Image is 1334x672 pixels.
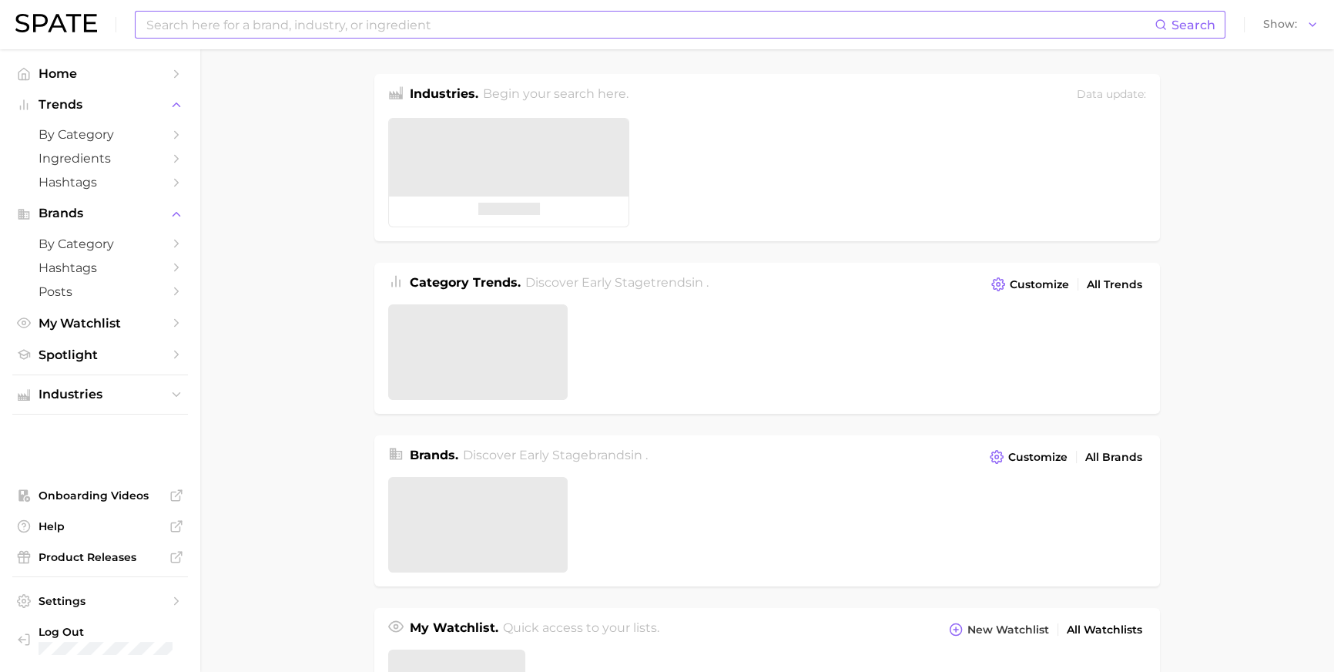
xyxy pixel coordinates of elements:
[15,14,97,32] img: SPATE
[1081,447,1146,468] a: All Brands
[12,170,188,194] a: Hashtags
[12,202,188,225] button: Brands
[967,623,1049,637] span: New Watchlist
[39,316,162,331] span: My Watchlist
[39,127,162,142] span: by Category
[1067,623,1142,637] span: All Watchlists
[1171,18,1215,32] span: Search
[1083,274,1146,295] a: All Trends
[1087,278,1142,291] span: All Trends
[12,383,188,406] button: Industries
[39,175,162,190] span: Hashtags
[986,446,1071,468] button: Customize
[1085,451,1142,464] span: All Brands
[39,550,162,564] span: Product Releases
[39,237,162,251] span: by Category
[12,590,188,613] a: Settings
[1063,620,1146,640] a: All Watchlists
[39,519,162,533] span: Help
[12,311,188,335] a: My Watchlist
[39,594,162,608] span: Settings
[39,66,162,81] span: Home
[1077,85,1146,106] div: Data update:
[483,85,628,106] h2: Begin your search here.
[39,207,162,220] span: Brands
[410,85,478,106] h1: Industries.
[1008,451,1068,464] span: Customize
[1010,278,1069,291] span: Customize
[945,619,1053,640] button: New Watchlist
[39,98,162,112] span: Trends
[525,275,709,290] span: Discover Early Stage trends in .
[39,284,162,299] span: Posts
[1263,20,1297,29] span: Show
[12,484,188,507] a: Onboarding Videos
[12,515,188,538] a: Help
[39,151,162,166] span: Ingredients
[12,93,188,116] button: Trends
[12,343,188,367] a: Spotlight
[503,619,659,640] h2: Quick access to your lists.
[987,274,1073,295] button: Customize
[39,388,162,402] span: Industries
[410,275,521,290] span: Category Trends .
[145,12,1155,38] input: Search here for a brand, industry, or ingredient
[39,625,176,639] span: Log Out
[12,123,188,146] a: by Category
[12,62,188,86] a: Home
[39,260,162,275] span: Hashtags
[12,280,188,304] a: Posts
[39,489,162,502] span: Onboarding Videos
[12,546,188,569] a: Product Releases
[12,146,188,170] a: Ingredients
[410,619,498,640] h1: My Watchlist.
[463,448,648,462] span: Discover Early Stage brands in .
[410,448,458,462] span: Brands .
[12,256,188,280] a: Hashtags
[39,348,162,362] span: Spotlight
[12,620,188,660] a: Log out. Currently logged in with e-mail doyeon@spate.nyc.
[1259,15,1322,35] button: Show
[12,232,188,256] a: by Category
